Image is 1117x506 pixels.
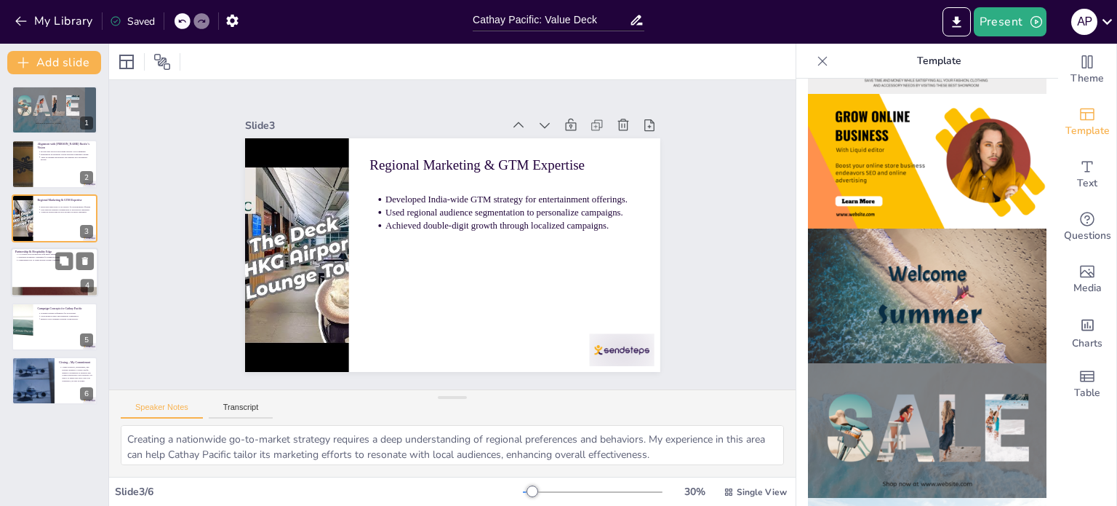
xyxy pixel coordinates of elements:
[245,119,503,133] div: Slide 3
[369,155,639,175] p: Regional Marketing & GTM Expertise
[37,306,93,310] p: Campaign Concepts for Cathay Pacific
[1058,201,1116,253] div: Get real-time input from your audience
[80,116,93,130] div: 1
[41,315,93,317] p: Cross-promote travel and hospitality experiences.
[1058,253,1116,306] div: Add images, graphics, shapes or video
[834,44,1044,79] p: Template
[1058,44,1116,96] div: Change the overall theme
[110,15,155,28] div: Saved
[942,7,971,36] button: Export to PowerPoint
[76,253,94,270] button: Delete Slide
[81,280,94,293] div: 4
[11,9,99,33] button: My Library
[1065,123,1110,139] span: Template
[1058,358,1116,411] div: Add a table
[808,94,1046,229] img: thumb-4.png
[41,150,93,153] p: Proven track record in executing tailored GTM campaigns.
[7,51,101,74] button: Add slide
[385,218,639,232] p: Achieved double-digit growth through localized campaigns.
[1073,280,1102,296] span: Media
[37,141,93,149] p: Alignment with [PERSON_NAME] Pacific’s Vision
[974,7,1046,36] button: Present
[11,248,98,297] div: 4
[12,303,97,351] div: 5
[12,357,97,405] div: 6
[737,486,787,498] span: Single View
[41,211,93,214] p: Achieved double-digit growth through localized campaigns.
[55,253,73,270] button: Duplicate Slide
[1071,7,1097,36] button: a p
[18,256,94,259] p: Integrated hospitality campaigns for enhanced experiences.
[115,485,523,499] div: Slide 3 / 6
[12,194,97,242] div: 3
[37,198,93,202] p: Regional Marketing & GTM Expertise
[1058,96,1116,149] div: Add ready made slides
[80,387,93,400] div: 6
[41,155,93,160] p: Adept at building partnerships that translate into incremental growth.
[385,193,639,206] p: Developed India-wide GTM strategy for entertainment offerings.
[80,333,93,347] div: 5
[1058,306,1116,358] div: Add charts and graphs
[473,9,629,31] input: Insert title
[1058,149,1116,201] div: Add text boxes
[15,250,94,254] p: Partnership & Hospitality Edge
[121,425,784,465] textarea: Creating a nationwide go-to-market strategy requires a deep understanding of regional preferences...
[1070,71,1104,87] span: Theme
[385,206,639,219] p: Used regional audience segmentation to personalize campaigns.
[153,53,171,71] span: Position
[209,403,273,419] button: Transcript
[41,312,93,315] p: Leverage regional influencers for storytelling.
[59,360,93,365] p: Closing – My Commitment
[677,485,712,499] div: 30 %
[18,259,94,262] p: Understands how to create holistic journey experiences.
[1077,175,1097,191] span: Text
[808,229,1046,363] img: thumb-5.png
[41,317,93,320] p: Engage loyalty members through collaborations.
[62,366,93,382] p: I bring creativity, partnerships, and regional insights to Cathay Pacific, aiming to strengthen i...
[808,363,1046,498] img: thumb-6.png
[18,253,94,256] p: Co-created cross-promotions with major brands.
[12,140,97,188] div: 2
[1074,385,1100,401] span: Table
[12,86,97,134] div: 1
[115,50,138,74] div: Layout
[80,225,93,238] div: 3
[121,403,203,419] button: Speaker Notes
[41,208,93,211] p: Used regional audience segmentation to personalize campaigns.
[1072,336,1102,352] span: Charts
[1071,9,1097,35] div: a p
[80,171,93,184] div: 2
[41,153,93,156] p: Experienced in hospitality-driven customer experience design.
[1064,228,1111,244] span: Questions
[41,205,93,208] p: Developed India-wide GTM strategy for entertainment offerings.
[36,122,61,124] span: Shop now at [DOMAIN_NAME]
